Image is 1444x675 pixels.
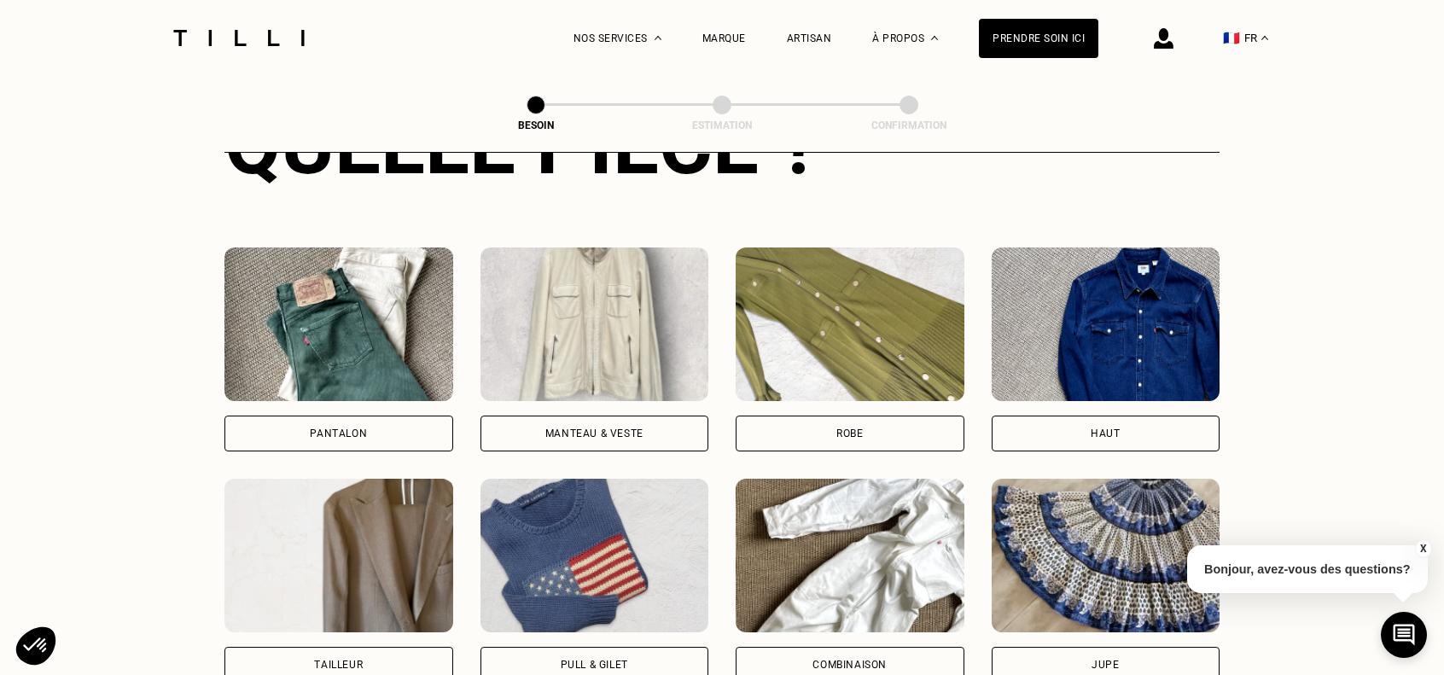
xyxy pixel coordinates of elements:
div: Manteau & Veste [545,428,643,439]
img: Tilli retouche votre Haut [992,247,1220,401]
div: Haut [1091,428,1120,439]
div: Pantalon [310,428,367,439]
img: icône connexion [1154,28,1173,49]
img: Tilli retouche votre Jupe [992,479,1220,632]
img: Tilli retouche votre Pull & gilet [480,479,709,632]
img: menu déroulant [1261,36,1268,40]
div: Tailleur [314,660,363,670]
img: Menu déroulant [655,36,661,40]
img: Tilli retouche votre Manteau & Veste [480,247,709,401]
a: Marque [702,32,746,44]
img: Tilli retouche votre Robe [736,247,964,401]
img: Tilli retouche votre Combinaison [736,479,964,632]
div: Confirmation [824,119,994,131]
img: Tilli retouche votre Pantalon [224,247,453,401]
img: Logo du service de couturière Tilli [167,30,311,46]
div: Jupe [1092,660,1119,670]
a: Prendre soin ici [979,19,1098,58]
img: Tilli retouche votre Tailleur [224,479,453,632]
div: Combinaison [812,660,887,670]
img: Menu déroulant à propos [931,36,938,40]
div: Estimation [637,119,807,131]
div: Pull & gilet [561,660,628,670]
span: 🇫🇷 [1223,30,1240,46]
div: Besoin [451,119,621,131]
div: Robe [836,428,863,439]
p: Bonjour, avez-vous des questions? [1187,545,1428,593]
button: X [1414,539,1431,558]
a: Artisan [787,32,832,44]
